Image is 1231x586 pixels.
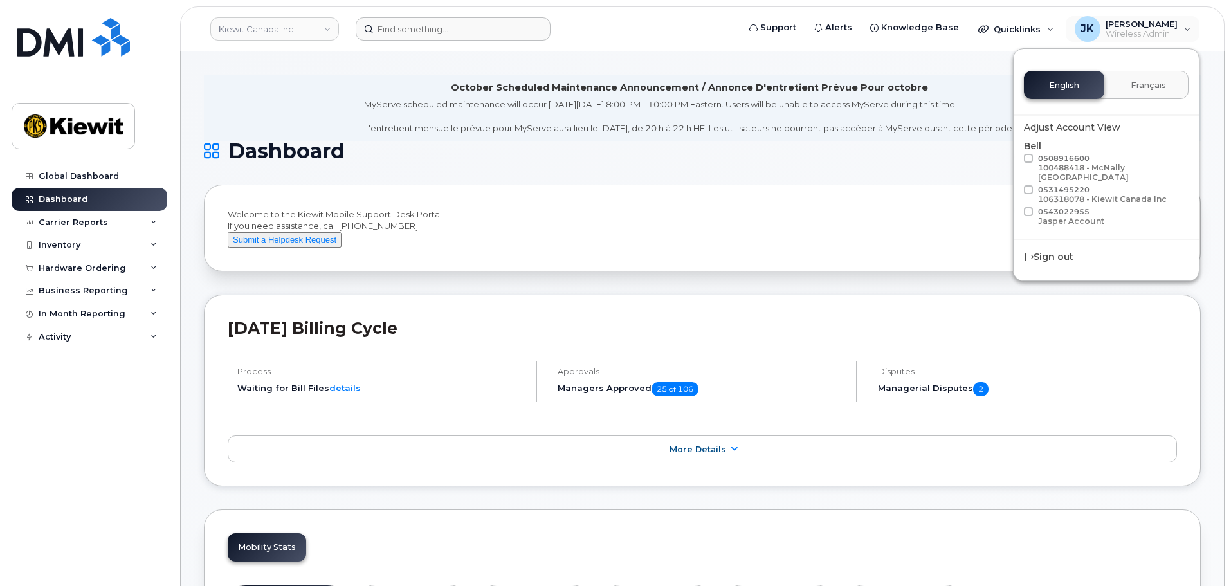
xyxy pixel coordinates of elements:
[1131,80,1166,91] span: Français
[1175,530,1221,576] iframe: Messenger Launcher
[237,367,525,376] h4: Process
[1014,245,1199,269] div: Sign out
[1038,163,1185,182] div: 100488418 - McNally [GEOGRAPHIC_DATA]
[364,98,1014,134] div: MyServe scheduled maintenance will occur [DATE][DATE] 8:00 PM - 10:00 PM Eastern. Users will be u...
[228,234,342,244] a: Submit a Helpdesk Request
[228,318,1177,338] h2: [DATE] Billing Cycle
[237,382,525,394] li: Waiting for Bill Files
[1024,121,1189,134] div: Adjust Account View
[228,208,1177,248] div: Welcome to the Kiewit Mobile Support Desk Portal If you need assistance, call [PHONE_NUMBER].
[878,382,1177,396] h5: Managerial Disputes
[1038,185,1167,204] span: 0531495220
[451,81,928,95] div: October Scheduled Maintenance Announcement / Annonce D'entretient Prévue Pour octobre
[652,382,698,396] span: 25 of 106
[558,382,845,396] h5: Managers Approved
[1038,154,1185,182] span: 0508916600
[228,232,342,248] button: Submit a Helpdesk Request
[973,382,989,396] span: 2
[228,142,345,161] span: Dashboard
[1038,207,1104,226] span: 0543022955
[670,444,726,454] span: More Details
[329,383,361,393] a: details
[1038,194,1167,204] div: 106318078 - Kiewit Canada Inc
[878,367,1177,376] h4: Disputes
[1024,140,1189,228] div: Bell
[1038,216,1104,226] div: Jasper Account
[558,367,845,376] h4: Approvals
